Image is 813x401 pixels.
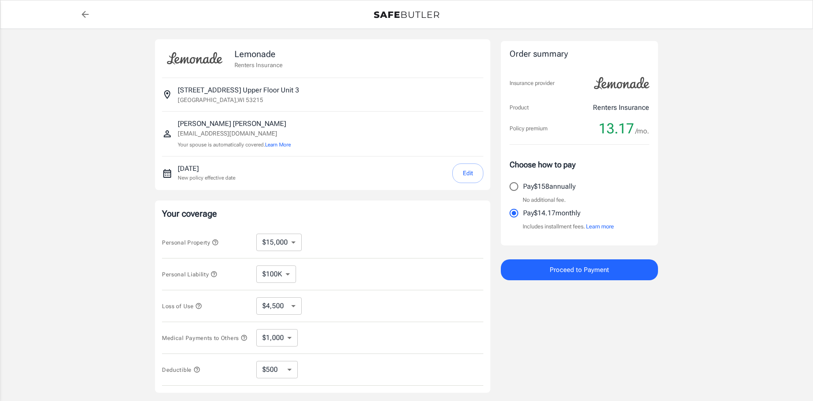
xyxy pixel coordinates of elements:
span: Medical Payments to Others [162,335,248,341]
svg: Insured address [162,89,172,100]
p: Includes installment fees. [523,222,614,231]
span: Deductible [162,367,200,373]
p: Choose how to pay [510,159,649,170]
span: /mo. [635,125,649,137]
button: Deductible [162,364,200,375]
svg: Insured person [162,129,172,139]
div: Order summary [510,48,649,61]
p: [EMAIL_ADDRESS][DOMAIN_NAME] [178,129,291,138]
p: New policy effective date [178,174,235,182]
p: No additional fee. [523,196,566,204]
p: Your coverage [162,207,483,220]
button: Loss of Use [162,301,202,311]
button: Learn More [265,141,291,149]
svg: New policy start date [162,168,172,179]
p: [PERSON_NAME] [PERSON_NAME] [178,119,291,129]
button: Proceed to Payment [501,259,658,280]
p: [DATE] [178,163,235,174]
p: Pay $158 annually [523,181,575,192]
p: Renters Insurance [593,102,649,113]
span: Loss of Use [162,303,202,309]
p: Renters Insurance [234,61,282,69]
p: [GEOGRAPHIC_DATA] , WI 53215 [178,95,263,104]
button: Learn more [586,222,614,231]
button: Edit [452,163,483,183]
img: Lemonade [589,71,655,95]
button: Medical Payments to Others [162,333,248,343]
button: Personal Property [162,237,219,248]
p: [STREET_ADDRESS] Upper Floor Unit 3 [178,85,299,95]
p: Lemonade [234,48,282,61]
span: Personal Liability [162,271,217,278]
p: Pay $14.17 monthly [523,208,580,218]
img: Lemonade [162,46,227,71]
span: Proceed to Payment [550,264,609,275]
span: 13.17 [599,120,634,137]
p: Insurance provider [510,79,555,88]
p: Product [510,103,529,112]
p: Your spouse is automatically covered. [178,141,291,149]
a: back to quotes [76,6,94,23]
img: Back to quotes [374,11,439,18]
span: Personal Property [162,239,219,246]
p: Policy premium [510,124,548,133]
button: Personal Liability [162,269,217,279]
